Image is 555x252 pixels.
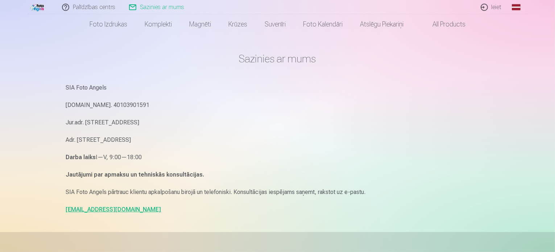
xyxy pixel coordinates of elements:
[220,14,256,34] a: Krūzes
[66,83,489,93] p: SIA Foto Angels
[66,100,489,110] p: [DOMAIN_NAME]. 40103901591
[30,3,45,11] img: /fa1
[66,135,489,145] p: Adr. [STREET_ADDRESS]
[66,152,489,162] p: I—V, 9:00—18:00
[412,14,474,34] a: All products
[66,52,489,65] h1: Sazinies ar mums
[66,154,96,161] strong: Darba laiks
[136,14,181,34] a: Komplekti
[66,117,489,128] p: Jur.adr. [STREET_ADDRESS]
[294,14,351,34] a: Foto kalendāri
[66,187,489,197] p: SIA Foto Angels pārtrauc klientu apkalpošanu birojā un telefoniski. Konsultācijas iespējams saņem...
[81,14,136,34] a: Foto izdrukas
[181,14,220,34] a: Magnēti
[256,14,294,34] a: Suvenīri
[66,206,161,213] a: [EMAIL_ADDRESS][DOMAIN_NAME]
[351,14,412,34] a: Atslēgu piekariņi
[66,171,204,178] strong: Jautājumi par apmaksu un tehniskās konsultācijas.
